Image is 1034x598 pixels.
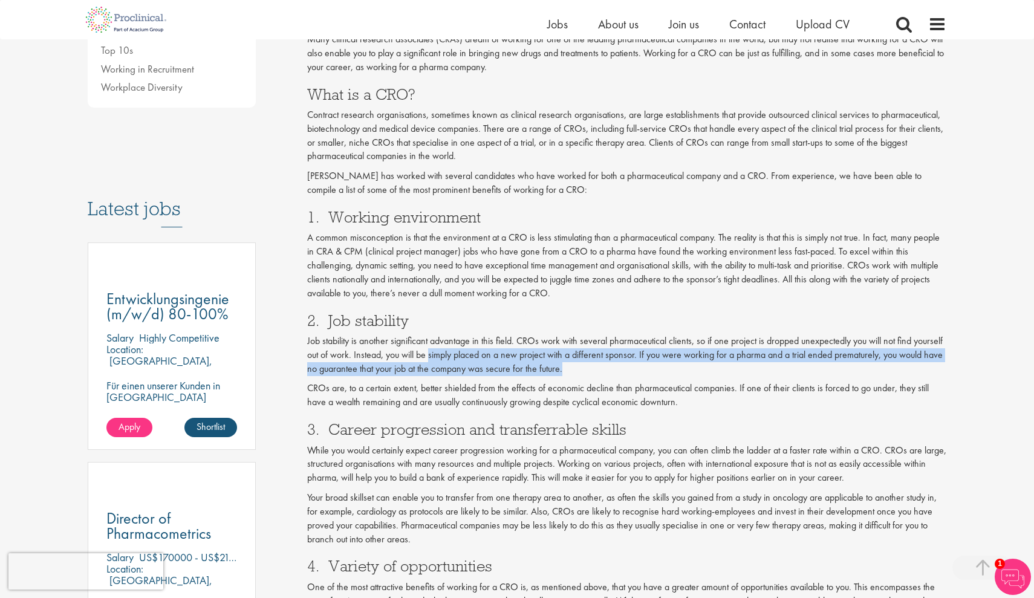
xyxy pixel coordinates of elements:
a: Workplace Diversity [101,80,183,94]
a: Top 10s [101,44,133,57]
a: Apply [106,418,152,437]
h3: What is a CRO? [307,86,947,102]
a: Working in Recruitment [101,62,194,76]
img: Chatbot [995,559,1031,595]
a: Upload CV [796,16,850,32]
p: Your broad skillset can enable you to transfer from one therapy area to another, as often the ski... [307,491,947,546]
a: Jobs [547,16,568,32]
a: Director of Pharmacometrics [106,511,237,541]
span: Location: [106,342,143,356]
iframe: reCAPTCHA [8,553,163,590]
p: [PERSON_NAME] has worked with several candidates who have worked for both a pharmaceutical compan... [307,169,947,197]
span: Director of Pharmacometrics [106,508,211,544]
span: 1 [995,559,1005,569]
span: Entwicklungsingenie (m/w/d) 80-100% [106,288,229,324]
p: Many clinical research associates (CRAs) dream of working for one of the leading pharmaceutical c... [307,33,947,74]
span: Apply [119,420,140,433]
a: Entwicklungsingenie (m/w/d) 80-100% [106,291,237,322]
p: Highly Competitive [139,331,219,345]
span: Salary [106,331,134,345]
h3: 1. Working environment [307,209,947,225]
p: US$170000 - US$214900 per annum [139,550,299,564]
h3: 3. Career progression and transferrable skills [307,421,947,437]
p: Contract research organisations, sometimes known as clinical research organisations, are large es... [307,108,947,163]
p: CROs are, to a certain extent, better shielded from the effects of economic decline than pharmace... [307,382,947,409]
p: Job stability is another significant advantage in this field. CROs work with several pharmaceutic... [307,334,947,376]
p: A common misconception is that the environment at a CRO is less stimulating than a pharmaceutical... [307,231,947,300]
p: Für einen unserer Kunden in [GEOGRAPHIC_DATA] suchen wir ab sofort einen Entwicklungsingenieur Ku... [106,380,237,460]
a: Join us [669,16,699,32]
a: About us [598,16,639,32]
a: Shortlist [184,418,237,437]
p: While you would certainly expect career progression working for a pharmaceutical company, you can... [307,444,947,486]
h3: 2. Job stability [307,313,947,328]
a: Contact [729,16,766,32]
p: [GEOGRAPHIC_DATA], [GEOGRAPHIC_DATA] [106,354,212,379]
h3: Latest jobs [88,168,256,227]
h3: 4. Variety of opportunities [307,558,947,574]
